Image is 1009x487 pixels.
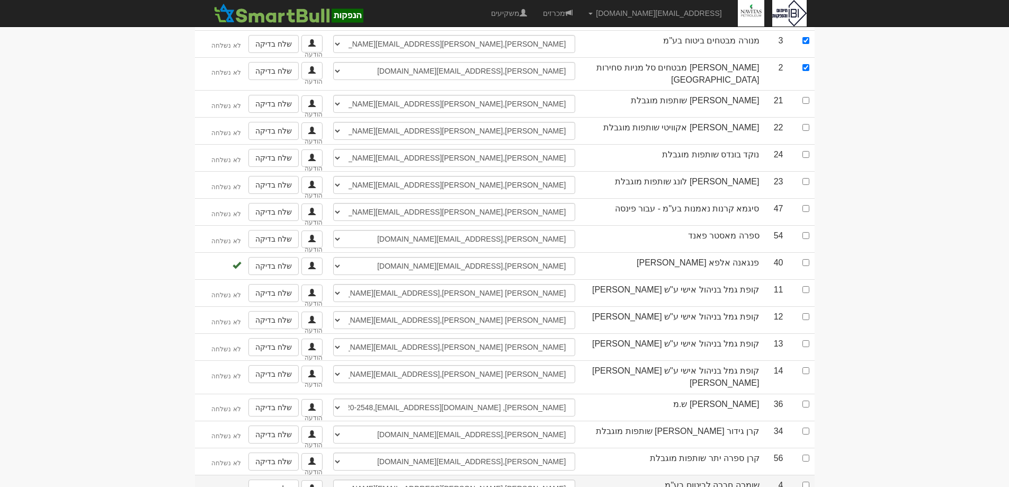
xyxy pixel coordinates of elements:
td: 40 [765,252,789,279]
td: 12 [765,306,789,333]
a: שלח בדיקה [248,149,299,167]
td: 54 [765,225,789,252]
img: SmartBull Logo [211,3,367,24]
td: [PERSON_NAME] לונג שותפות מוגבלת [581,171,765,198]
sub: לא נשלחה הודעה [211,237,322,254]
a: שלח בדיקה [248,257,299,275]
td: קופת גמל בניהול אישי ע"ש [PERSON_NAME] [581,333,765,360]
td: 11 [765,279,789,306]
td: [PERSON_NAME] שותפות מוגבלת [581,90,765,117]
a: שלח בדיקה [248,311,299,329]
a: שלח בדיקה [248,230,299,248]
td: 3 [765,30,789,57]
td: 14 [765,360,789,394]
a: שלח בדיקה [248,95,299,113]
td: קופת גמל בניהול אישי ע"ש [PERSON_NAME] [581,306,765,333]
td: 24 [765,144,789,171]
td: 13 [765,333,789,360]
sub: לא נשלחה הודעה [211,373,322,389]
sub: לא נשלחה הודעה [211,291,322,308]
td: [PERSON_NAME] ש.מ [581,394,765,421]
sub: לא נשלחה הודעה [211,405,322,422]
td: 47 [765,198,789,225]
a: שלח בדיקה [248,176,299,194]
td: 36 [765,394,789,421]
sub: לא נשלחה הודעה [211,183,322,200]
sub: לא נשלחה הודעה [211,69,322,85]
td: 21 [765,90,789,117]
sub: לא נשלחה הודעה [211,459,322,476]
td: ספרה מאסטר פאנד [581,225,765,252]
td: נוקד בונדס שותפות מוגבלת [581,144,765,171]
td: סיגמא קרנות נאמנות בע"מ - עבור פינסה [581,198,765,225]
td: 34 [765,421,789,448]
td: קופת גמל בניהול אישי ע"ש [PERSON_NAME] [581,279,765,306]
sub: לא נשלחה הודעה [211,156,322,173]
td: קופת גמל בניהול אישי ע"ש [PERSON_NAME] [PERSON_NAME] [581,360,765,394]
a: שלח בדיקה [248,284,299,302]
td: [PERSON_NAME] מבטחים סל מניות סחירות [GEOGRAPHIC_DATA] [581,57,765,91]
sub: לא נשלחה הודעה [211,432,322,449]
sub: לא נשלחה הודעה [211,102,322,119]
a: שלח בדיקה [248,203,299,221]
a: שלח בדיקה [248,426,299,444]
td: 2 [765,57,789,91]
a: שלח בדיקה [248,35,299,53]
td: [PERSON_NAME] אקוויטי שותפות מוגבלת [581,117,765,144]
td: 22 [765,117,789,144]
a: שלח בדיקה [248,365,299,383]
sub: לא נשלחה הודעה [211,210,322,227]
td: קרן גידור [PERSON_NAME] שותפות מוגבלת [581,421,765,448]
sub: לא נשלחה הודעה [211,129,322,146]
td: מנורה מבטחים ביטוח בע"מ [581,30,765,57]
sub: לא נשלחה הודעה [211,318,322,335]
td: קרן ספרה יתר שותפות מוגבלת [581,448,765,475]
sub: לא נשלחה הודעה [211,346,322,362]
td: 23 [765,171,789,198]
a: שלח בדיקה [248,122,299,140]
a: שלח בדיקה [248,453,299,471]
sub: לא נשלחה הודעה [211,42,322,58]
a: שלח בדיקה [248,338,299,356]
td: 56 [765,448,789,475]
a: שלח בדיקה [248,399,299,417]
a: שלח בדיקה [248,62,299,80]
td: פנגאנה אלפא [PERSON_NAME] [581,252,765,279]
